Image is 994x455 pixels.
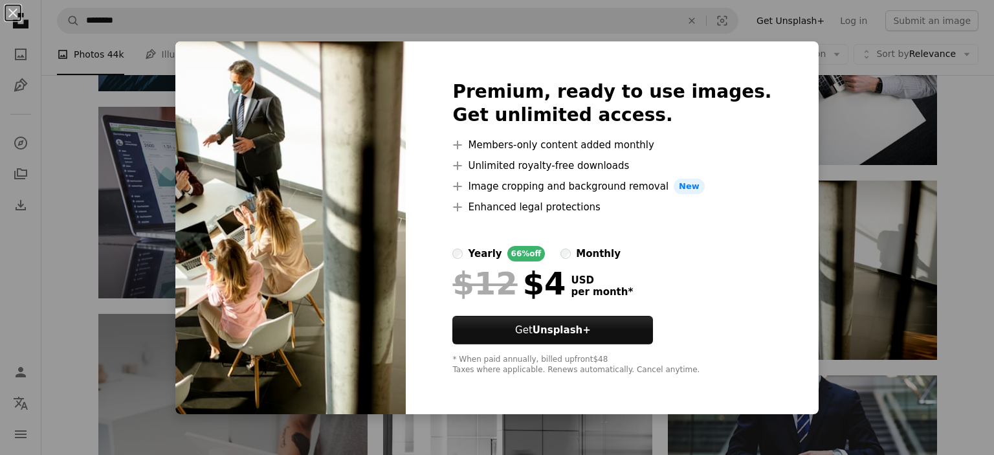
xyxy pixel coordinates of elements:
[452,80,771,127] h2: Premium, ready to use images. Get unlimited access.
[468,246,502,261] div: yearly
[452,267,517,300] span: $12
[452,267,566,300] div: $4
[571,274,633,286] span: USD
[452,179,771,194] li: Image cropping and background removal
[674,179,705,194] span: New
[507,246,546,261] div: 66% off
[175,41,406,414] img: premium_photo-1683133974170-762dc561d292
[452,158,771,173] li: Unlimited royalty-free downloads
[452,316,653,344] button: GetUnsplash+
[571,286,633,298] span: per month *
[452,137,771,153] li: Members-only content added monthly
[576,246,621,261] div: monthly
[452,355,771,375] div: * When paid annually, billed upfront $48 Taxes where applicable. Renews automatically. Cancel any...
[452,249,463,259] input: yearly66%off
[452,199,771,215] li: Enhanced legal protections
[560,249,571,259] input: monthly
[533,324,591,336] strong: Unsplash+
